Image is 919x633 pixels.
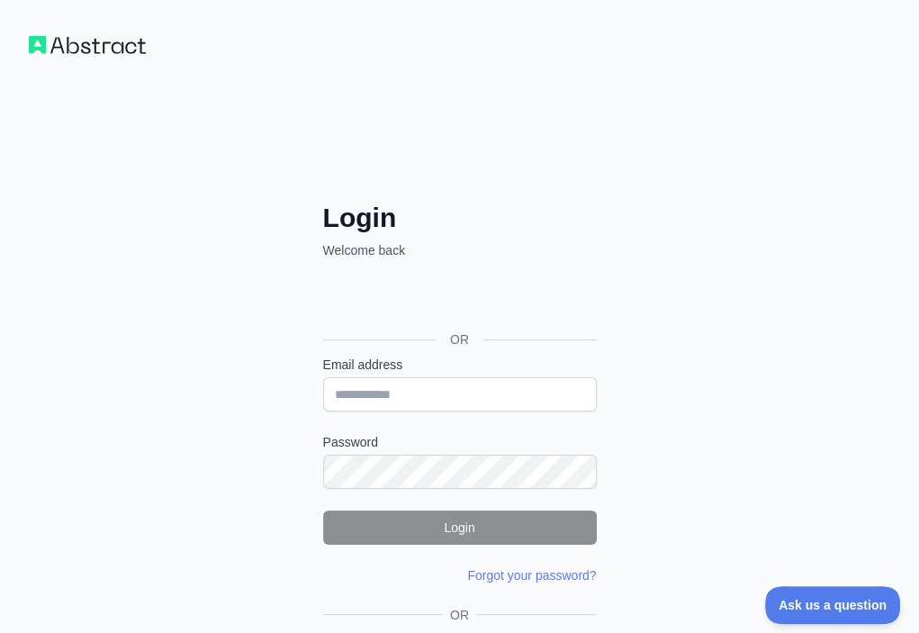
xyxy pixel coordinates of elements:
[323,241,597,259] p: Welcome back
[29,36,146,54] img: Workflow
[323,433,597,451] label: Password
[323,202,597,234] h2: Login
[467,568,596,583] a: Forgot your password?
[443,606,476,624] span: OR
[323,511,597,545] button: Login
[314,279,602,319] iframe: Przycisk Zaloguj się przez Google
[323,356,597,374] label: Email address
[436,330,483,348] span: OR
[765,586,901,624] iframe: Toggle Customer Support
